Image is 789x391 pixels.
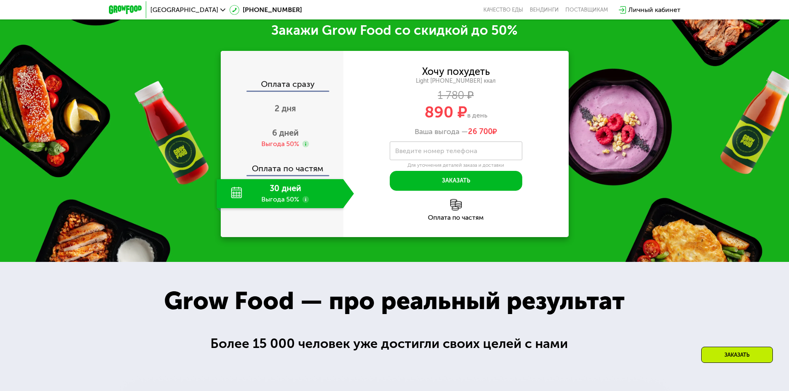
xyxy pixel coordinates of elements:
[210,333,579,354] div: Более 15 000 человек уже достигли своих целей с нами
[565,7,608,13] div: поставщикам
[628,5,680,15] div: Личный кабинет
[343,91,569,100] div: 1 780 ₽
[390,162,522,169] div: Для уточнения деталей заказа и доставки
[343,127,569,137] div: Ваша выгода —
[530,7,559,13] a: Вендинги
[229,5,302,15] a: [PHONE_NUMBER]
[390,171,522,191] button: Заказать
[261,139,299,149] div: Выгода 50%
[222,156,343,175] div: Оплата по частям
[343,214,569,221] div: Оплата по частям
[701,347,773,363] div: Заказать
[468,127,497,137] span: ₽
[425,103,467,122] span: 890 ₽
[467,111,487,119] span: в день
[146,282,643,319] div: Grow Food — про реальный результат
[343,77,569,85] div: Light [PHONE_NUMBER] ккал
[150,7,218,13] span: [GEOGRAPHIC_DATA]
[483,7,523,13] a: Качество еды
[450,199,462,211] img: l6xcnZfty9opOoJh.png
[422,67,490,76] div: Хочу похудеть
[222,80,343,91] div: Оплата сразу
[272,128,299,138] span: 6 дней
[275,103,296,113] span: 2 дня
[468,127,492,136] span: 26 700
[395,149,477,153] label: Введите номер телефона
